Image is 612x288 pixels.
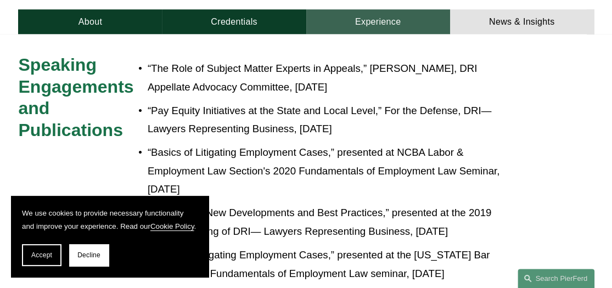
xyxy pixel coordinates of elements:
span: Speaking Engagements and Publications [18,55,138,140]
button: Decline [69,244,109,266]
a: Experience [306,9,450,34]
button: Accept [22,244,61,266]
p: “Pay Equity Initiatives at the State and Local Level,” For the Defense, DRI—Lawyers Representing ... [148,101,522,138]
a: Credentials [162,9,306,34]
p: “Basics of Litigating Employment Cases,” presented at the [US_STATE] Bar Association’s Fundamenta... [148,246,522,283]
span: Accept [31,251,52,259]
p: “The Role of Subject Matter Experts in Appeals,” [PERSON_NAME], DRI Appellate Advocacy Committee,... [148,59,522,96]
p: We use cookies to provide necessary functionality and improve your experience. Read our . [22,207,198,233]
a: Search this site [518,269,594,288]
p: “Basics of Litigating Employment Cases,” presented at NCBA Labor & Employment Law Section's 2020 ... [148,143,522,199]
a: Cookie Policy [150,222,194,230]
a: News & Insights [450,9,594,34]
a: About [18,9,162,34]
p: “Pay Equity: New Developments and Best Practices,” presented at the 2019 Annual Meeting of DRI— L... [148,204,522,240]
span: Decline [77,251,100,259]
section: Cookie banner [11,196,209,277]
